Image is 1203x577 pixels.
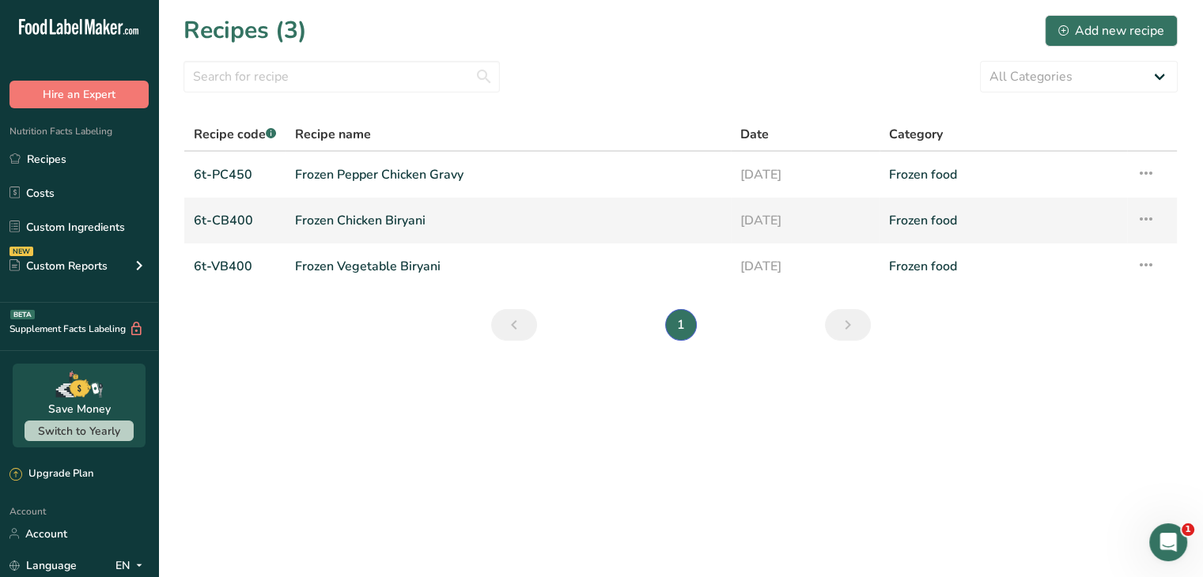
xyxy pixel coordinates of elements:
[825,309,871,341] a: Next page
[889,125,943,144] span: Category
[25,420,134,441] button: Switch to Yearly
[295,250,721,283] a: Frozen Vegetable Biryani
[38,424,120,439] span: Switch to Yearly
[491,309,537,341] a: Previous page
[9,81,149,108] button: Hire an Expert
[295,125,371,144] span: Recipe name
[9,247,33,256] div: NEW
[194,204,276,237] a: 6t-CB400
[1182,523,1194,536] span: 1
[194,126,276,143] span: Recipe code
[295,204,721,237] a: Frozen Chicken Biryani
[183,13,307,48] h1: Recipes (3)
[740,125,769,144] span: Date
[183,61,500,92] input: Search for recipe
[48,401,111,417] div: Save Money
[740,158,870,191] a: [DATE]
[889,250,1118,283] a: Frozen food
[889,158,1118,191] a: Frozen food
[1058,21,1164,40] div: Add new recipe
[194,158,276,191] a: 6t-PC450
[295,158,721,191] a: Frozen Pepper Chicken Gravy
[9,258,108,274] div: Custom Reports
[10,310,35,319] div: BETA
[740,250,870,283] a: [DATE]
[9,466,93,482] div: Upgrade Plan
[194,250,276,283] a: 6t-VB400
[115,556,149,575] div: EN
[1149,523,1187,561] iframe: Intercom live chat
[740,204,870,237] a: [DATE]
[889,204,1118,237] a: Frozen food
[1045,15,1178,47] button: Add new recipe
